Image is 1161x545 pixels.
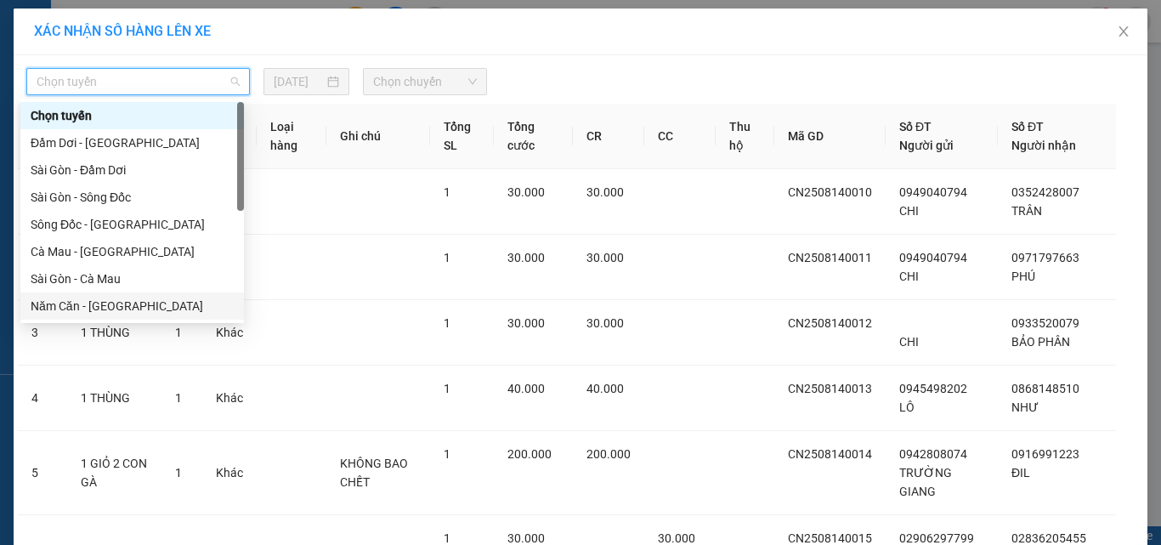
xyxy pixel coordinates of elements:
[1011,400,1039,414] span: NHƯ
[31,106,234,125] div: Chọn tuyến
[1011,251,1079,264] span: 0971797663
[373,69,478,94] span: Chọn chuyến
[67,431,161,515] td: 1 GIỎ 2 CON GÀ
[37,69,240,94] span: Chọn tuyến
[18,104,67,169] th: STT
[899,531,974,545] span: 02906297799
[18,300,67,366] td: 3
[1011,466,1030,480] span: ĐIL
[444,316,450,330] span: 1
[586,316,624,330] span: 30.000
[340,457,408,489] span: KHÔNG BAO CHẾT
[899,139,954,152] span: Người gửi
[31,161,234,179] div: Sài Gòn - Đầm Dơi
[1011,531,1086,545] span: 02836205455
[430,104,494,169] th: Tổng SL
[899,204,919,218] span: CHI
[1011,139,1076,152] span: Người nhận
[899,185,967,199] span: 0949040794
[507,531,545,545] span: 30.000
[67,366,161,431] td: 1 THÙNG
[644,104,716,169] th: CC
[67,300,161,366] td: 1 THÙNG
[31,215,234,234] div: Sông Đốc - [GEOGRAPHIC_DATA]
[202,431,257,515] td: Khác
[586,251,624,264] span: 30.000
[1011,447,1079,461] span: 0916991223
[175,391,182,405] span: 1
[326,104,430,169] th: Ghi chú
[507,382,545,395] span: 40.000
[31,297,234,315] div: Năm Căn - [GEOGRAPHIC_DATA]
[1011,382,1079,395] span: 0868148510
[788,185,872,199] span: CN2508140010
[899,447,967,461] span: 0942808074
[20,238,244,265] div: Cà Mau - Sài Gòn
[899,120,932,133] span: Số ĐT
[899,382,967,395] span: 0945498202
[573,104,644,169] th: CR
[586,382,624,395] span: 40.000
[20,156,244,184] div: Sài Gòn - Đầm Dơi
[788,316,872,330] span: CN2508140012
[899,400,915,414] span: LÔ
[274,72,323,91] input: 14/08/2025
[175,466,182,480] span: 1
[20,211,244,238] div: Sông Đốc - Sài Gòn
[31,242,234,261] div: Cà Mau - [GEOGRAPHIC_DATA]
[1100,9,1147,56] button: Close
[658,531,695,545] span: 30.000
[788,447,872,461] span: CN2508140014
[1011,270,1035,283] span: PHÚ
[586,447,631,461] span: 200.000
[18,169,67,235] td: 1
[31,133,234,152] div: Đầm Dơi - [GEOGRAPHIC_DATA]
[1011,204,1042,218] span: TRÂN
[586,185,624,199] span: 30.000
[507,185,545,199] span: 30.000
[788,251,872,264] span: CN2508140011
[774,104,886,169] th: Mã GD
[257,104,326,169] th: Loại hàng
[34,23,211,39] span: XÁC NHẬN SỐ HÀNG LÊN XE
[444,251,450,264] span: 1
[18,431,67,515] td: 5
[20,292,244,320] div: Năm Căn - Sài Gòn
[1011,316,1079,330] span: 0933520079
[202,300,257,366] td: Khác
[20,102,244,129] div: Chọn tuyến
[899,270,919,283] span: CHI
[494,104,573,169] th: Tổng cước
[31,270,234,288] div: Sài Gòn - Cà Mau
[507,447,552,461] span: 200.000
[788,531,872,545] span: CN2508140015
[1117,25,1130,38] span: close
[899,251,967,264] span: 0949040794
[20,265,244,292] div: Sài Gòn - Cà Mau
[20,129,244,156] div: Đầm Dơi - Sài Gòn
[444,447,450,461] span: 1
[18,235,67,300] td: 2
[202,366,257,431] td: Khác
[31,188,234,207] div: Sài Gòn - Sông Đốc
[1011,120,1044,133] span: Số ĐT
[444,531,450,545] span: 1
[444,382,450,395] span: 1
[716,104,774,169] th: Thu hộ
[1011,185,1079,199] span: 0352428007
[788,382,872,395] span: CN2508140013
[507,316,545,330] span: 30.000
[18,366,67,431] td: 4
[175,326,182,339] span: 1
[507,251,545,264] span: 30.000
[899,466,952,498] span: TRƯỜNG GIANG
[899,335,919,349] span: CHI
[20,184,244,211] div: Sài Gòn - Sông Đốc
[1011,335,1070,349] span: BẢO PHÂN
[444,185,450,199] span: 1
